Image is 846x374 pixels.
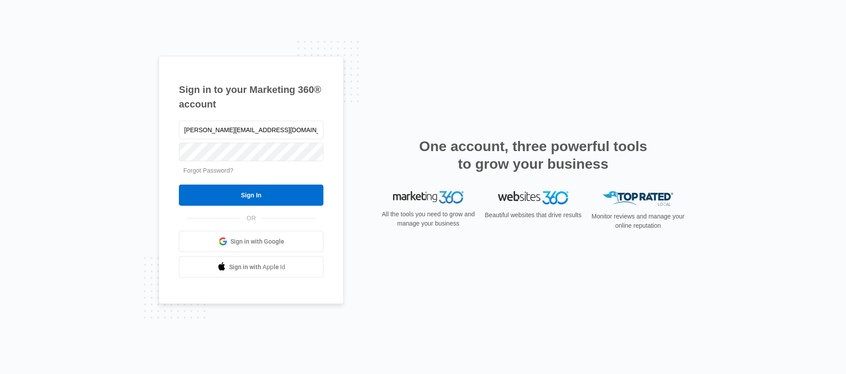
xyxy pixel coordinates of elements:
p: Beautiful websites that drive results [484,211,583,220]
img: Top Rated Local [603,191,673,206]
img: Marketing 360 [393,191,464,204]
p: Monitor reviews and manage your online reputation [589,212,687,230]
span: Sign in with Apple Id [229,263,286,272]
a: Forgot Password? [183,167,234,174]
a: Sign in with Apple Id [179,256,323,278]
span: Sign in with Google [230,237,284,246]
img: Websites 360 [498,191,568,204]
p: All the tools you need to grow and manage your business [379,210,478,228]
a: Sign in with Google [179,231,323,252]
h2: One account, three powerful tools to grow your business [416,137,650,173]
input: Email [179,121,323,139]
input: Sign In [179,185,323,206]
span: OR [241,214,262,223]
h1: Sign in to your Marketing 360® account [179,82,323,111]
